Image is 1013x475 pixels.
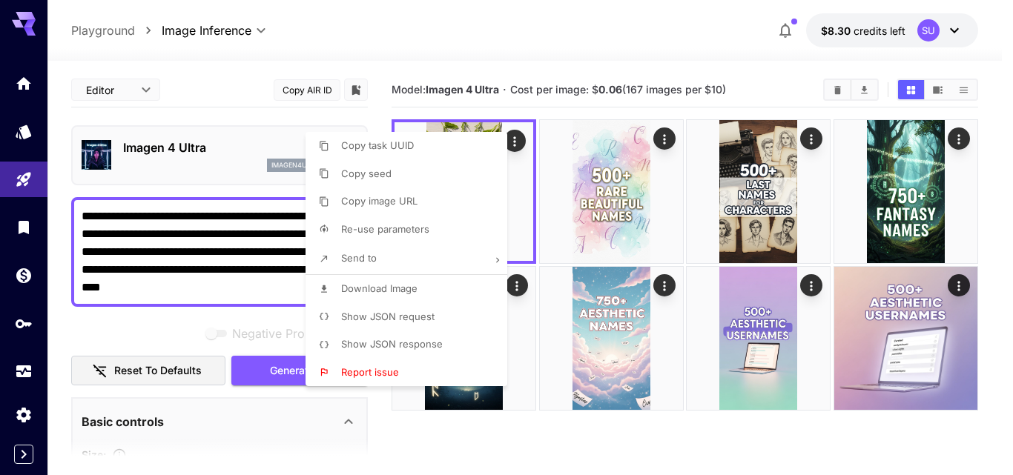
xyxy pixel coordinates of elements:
span: Report issue [341,366,399,378]
span: Download Image [341,282,418,294]
span: Show JSON response [341,338,443,350]
span: Re-use parameters [341,223,429,235]
span: Copy seed [341,167,392,179]
span: Copy task UUID [341,139,414,151]
span: Show JSON request [341,310,435,322]
span: Copy image URL [341,195,418,207]
span: Send to [341,252,377,264]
